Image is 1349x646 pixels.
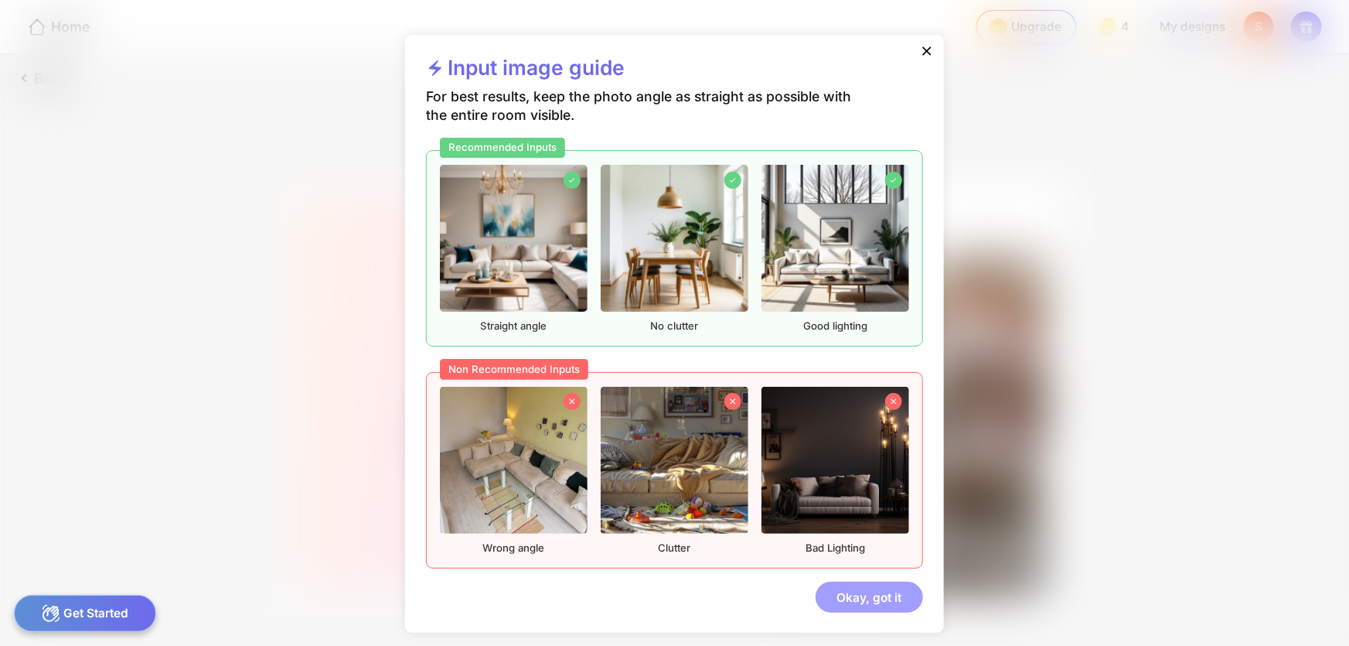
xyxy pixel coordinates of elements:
[440,165,587,333] div: Straight angle
[761,387,908,534] img: nonrecommendedImageFurnished3.png
[601,165,748,312] img: recommendedImageFurnished2.png
[440,138,565,159] div: Recommended Inputs
[761,387,908,555] div: Bad Lighting
[14,595,157,632] div: Get Started
[426,87,869,150] div: For best results, keep the photo angle as straight as possible with the entire room visible.
[440,387,587,534] img: nonrecommendedImageFurnished1.png
[440,387,587,555] div: Wrong angle
[426,55,625,87] div: Input image guide
[761,165,908,333] div: Good lighting
[440,165,587,312] img: recommendedImageFurnished1.png
[601,387,748,555] div: Clutter
[761,165,908,312] img: recommendedImageFurnished3.png
[440,359,588,380] div: Non Recommended Inputs
[816,582,923,613] div: Okay, got it
[601,165,748,333] div: No clutter
[601,387,748,534] img: nonrecommendedImageFurnished2.png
